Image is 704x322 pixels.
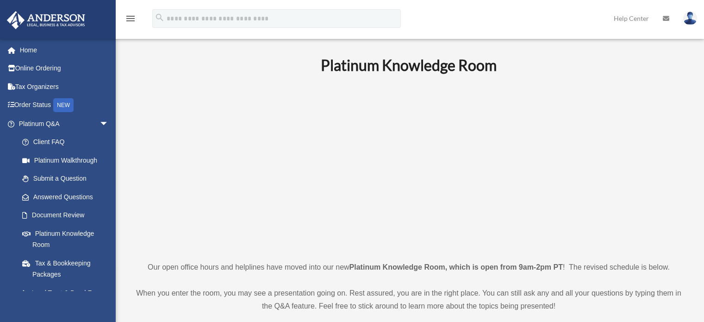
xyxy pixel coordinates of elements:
[349,263,563,271] strong: Platinum Knowledge Room, which is open from 9am-2pm PT
[6,114,123,133] a: Platinum Q&Aarrow_drop_down
[132,287,685,313] p: When you enter the room, you may see a presentation going on. Rest assured, you are in the right ...
[13,188,123,206] a: Answered Questions
[683,12,697,25] img: User Pic
[155,13,165,23] i: search
[132,261,685,274] p: Our open office hours and helplines have moved into our new ! The revised schedule is below.
[6,96,123,115] a: Order StatusNEW
[53,98,74,112] div: NEW
[6,59,123,78] a: Online Ordering
[321,56,497,74] b: Platinum Knowledge Room
[13,224,118,254] a: Platinum Knowledge Room
[13,206,123,225] a: Document Review
[270,87,548,244] iframe: 231110_Toby_KnowledgeRoom
[4,11,88,29] img: Anderson Advisors Platinum Portal
[125,13,136,24] i: menu
[13,151,123,170] a: Platinum Walkthrough
[6,77,123,96] a: Tax Organizers
[13,254,123,284] a: Tax & Bookkeeping Packages
[100,114,118,133] span: arrow_drop_down
[13,133,123,152] a: Client FAQ
[13,284,123,302] a: Land Trust & Deed Forum
[6,41,123,59] a: Home
[125,16,136,24] a: menu
[13,170,123,188] a: Submit a Question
